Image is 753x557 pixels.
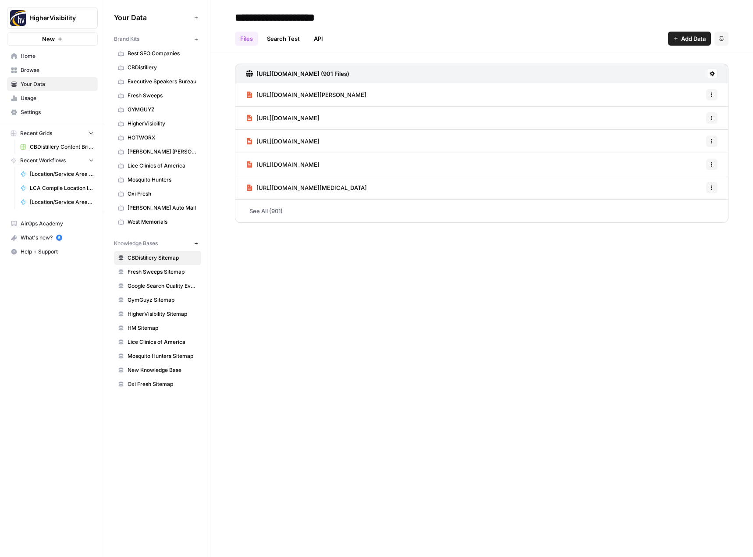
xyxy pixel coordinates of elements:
a: Files [235,32,258,46]
a: Executive Speakers Bureau [114,75,201,89]
span: [Location/Service Area Page] Content Brief to Service Page [30,170,94,178]
span: [Location/Service Area] Keyword to Content Brief [30,198,94,206]
a: Google Search Quality Evaluator Guidelines [114,279,201,293]
span: Oxi Fresh [128,190,197,198]
a: [URL][DOMAIN_NAME] (901 Files) [246,64,349,83]
a: Oxi Fresh [114,187,201,201]
div: What's new? [7,231,97,244]
span: West Memorials [128,218,197,226]
button: What's new? 5 [7,231,98,245]
a: Home [7,49,98,63]
span: Home [21,52,94,60]
span: [PERSON_NAME] Auto Mall [128,204,197,212]
a: Mosquito Hunters Sitemap [114,349,201,363]
button: Recent Grids [7,127,98,140]
span: Brand Kits [114,35,139,43]
button: Add Data [668,32,711,46]
a: [Location/Service Area Page] Content Brief to Service Page [16,167,98,181]
a: Fresh Sweeps [114,89,201,103]
span: GymGuyz Sitemap [128,296,197,304]
span: [URL][DOMAIN_NAME] [256,114,320,122]
a: Lice Clinics of America [114,159,201,173]
span: AirOps Academy [21,220,94,228]
a: HigherVisibility Sitemap [114,307,201,321]
span: Google Search Quality Evaluator Guidelines [128,282,197,290]
span: Lice Clinics of America [128,338,197,346]
a: AirOps Academy [7,217,98,231]
a: HigherVisibility [114,117,201,131]
a: See All (901) [235,200,728,222]
a: GymGuyz Sitemap [114,293,201,307]
button: New [7,32,98,46]
a: [URL][DOMAIN_NAME] [246,107,320,129]
a: West Memorials [114,215,201,229]
span: [URL][DOMAIN_NAME][MEDICAL_DATA] [256,183,367,192]
span: Recent Workflows [20,157,66,164]
h3: [URL][DOMAIN_NAME] (901 Files) [256,69,349,78]
a: [URL][DOMAIN_NAME][MEDICAL_DATA] [246,176,367,199]
span: [URL][DOMAIN_NAME] [256,160,320,169]
span: Lice Clinics of America [128,162,197,170]
span: [URL][DOMAIN_NAME] [256,137,320,146]
a: GYMGUYZ [114,103,201,117]
a: CBDistillery Content Briefs [16,140,98,154]
span: Fresh Sweeps [128,92,197,100]
span: Browse [21,66,94,74]
span: New [42,35,55,43]
a: 5 [56,235,62,241]
span: Executive Speakers Bureau [128,78,197,86]
span: GYMGUYZ [128,106,197,114]
a: New Knowledge Base [114,363,201,377]
a: Settings [7,105,98,119]
span: Mosquito Hunters [128,176,197,184]
a: [URL][DOMAIN_NAME] [246,130,320,153]
span: Add Data [681,34,706,43]
a: Lice Clinics of America [114,335,201,349]
span: CBDistillery [128,64,197,71]
a: Oxi Fresh Sitemap [114,377,201,391]
a: CBDistillery [114,61,201,75]
span: Help + Support [21,248,94,256]
span: HigherVisibility [29,14,82,22]
span: Best SEO Companies [128,50,197,57]
a: HM Sitemap [114,321,201,335]
span: Your Data [21,80,94,88]
span: [PERSON_NAME] [PERSON_NAME] [128,148,197,156]
a: [PERSON_NAME] Auto Mall [114,201,201,215]
a: Browse [7,63,98,77]
span: HOTWORX [128,134,197,142]
a: LCA Compile Location Information [16,181,98,195]
span: Knowledge Bases [114,239,158,247]
a: HOTWORX [114,131,201,145]
span: Mosquito Hunters Sitemap [128,352,197,360]
text: 5 [58,236,60,240]
span: HigherVisibility Sitemap [128,310,197,318]
span: Settings [21,108,94,116]
span: New Knowledge Base [128,366,197,374]
span: CBDistillery Content Briefs [30,143,94,151]
span: CBDistillery Sitemap [128,254,197,262]
a: [PERSON_NAME] [PERSON_NAME] [114,145,201,159]
span: [URL][DOMAIN_NAME][PERSON_NAME] [256,90,366,99]
span: HM Sitemap [128,324,197,332]
a: Best SEO Companies [114,46,201,61]
a: Usage [7,91,98,105]
a: API [309,32,328,46]
a: [Location/Service Area] Keyword to Content Brief [16,195,98,209]
button: Recent Workflows [7,154,98,167]
a: Your Data [7,77,98,91]
a: Search Test [262,32,305,46]
a: Fresh Sweeps Sitemap [114,265,201,279]
img: HigherVisibility Logo [10,10,26,26]
span: HigherVisibility [128,120,197,128]
span: Recent Grids [20,129,52,137]
span: Your Data [114,12,191,23]
span: Fresh Sweeps Sitemap [128,268,197,276]
a: Mosquito Hunters [114,173,201,187]
button: Help + Support [7,245,98,259]
span: Oxi Fresh Sitemap [128,380,197,388]
span: Usage [21,94,94,102]
a: [URL][DOMAIN_NAME][PERSON_NAME] [246,83,366,106]
a: [URL][DOMAIN_NAME] [246,153,320,176]
a: CBDistillery Sitemap [114,251,201,265]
